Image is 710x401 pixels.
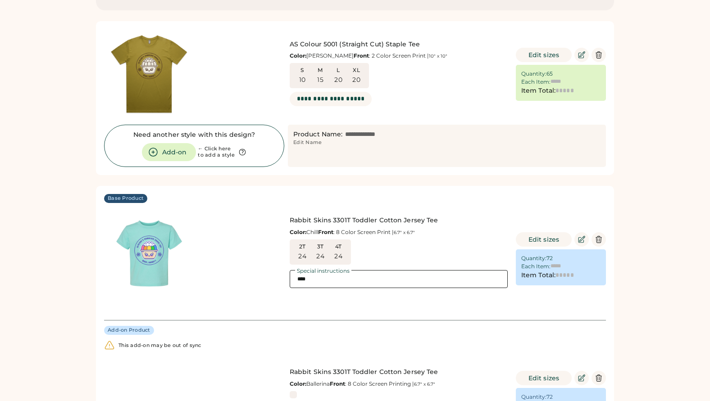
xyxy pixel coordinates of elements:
[316,252,324,261] div: 24
[516,371,572,385] button: Edit sizes
[293,130,342,139] div: Product Name:
[108,327,150,334] div: Add-on Product
[521,86,555,95] div: Item Total:
[521,78,551,86] div: Each Item:
[194,29,284,119] img: yH5BAEAAAAALAAAAAABAAEAAAIBRAA7
[521,263,551,270] div: Each Item:
[295,243,309,250] div: 2T
[290,52,508,59] div: [PERSON_NAME] : 2 Color Screen Print |
[299,76,306,85] div: 10
[574,232,589,247] button: Edit Product
[313,67,328,74] div: M
[349,67,364,74] div: XL
[331,243,346,250] div: 4T
[592,232,606,247] button: Delete
[592,371,606,385] button: Delete
[592,48,606,62] button: Delete
[414,381,435,387] font: 6.7" x 6.7"
[290,229,508,236] div: Chill : 8 Color Screen Print |
[354,52,369,59] strong: Front
[290,229,306,235] strong: Color:
[334,252,342,261] div: 24
[516,232,572,247] button: Edit sizes
[290,52,306,59] strong: Color:
[317,76,323,85] div: 15
[521,70,546,77] div: Quantity:
[394,230,415,235] font: 6.7" x 6.7"
[290,40,508,49] div: AS Colour 5001 (Straight Cut) Staple Tee
[516,48,572,62] button: Edit sizes
[330,380,345,387] strong: Front
[108,195,144,202] div: Base Product
[290,380,508,387] div: Ballerina : 8 Color Screen Printing |
[198,146,235,158] div: ← Click here to add a style
[318,229,333,235] strong: Front
[546,393,553,401] div: 72
[133,131,255,140] div: Need another style with this design?
[290,216,508,225] div: Rabbit Skins 3301T Toddler Cotton Jersey Tee
[331,67,346,74] div: L
[521,393,546,401] div: Quantity:
[293,139,322,146] div: Edit Name
[295,67,309,74] div: S
[104,29,194,119] img: generate-image
[429,53,447,59] font: 10" x 10"
[118,342,201,349] div: This add-on may be out of sync
[521,255,546,262] div: Quantity:
[574,371,589,385] button: Edit Product
[298,252,306,261] div: 24
[290,380,306,387] strong: Color:
[290,368,508,377] div: Rabbit Skins 3301T Toddler Cotton Jersey Tee
[194,208,284,298] img: yH5BAEAAAAALAAAAAABAAEAAAIBRAA7
[295,268,351,274] div: Special instructions
[574,48,589,62] button: Edit Product
[352,76,360,85] div: 20
[546,255,553,262] div: 72
[313,243,328,250] div: 3T
[334,76,342,85] div: 20
[104,208,194,298] img: generate-image
[142,143,196,161] button: Add-on
[521,271,555,280] div: Item Total:
[546,70,553,77] div: 65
